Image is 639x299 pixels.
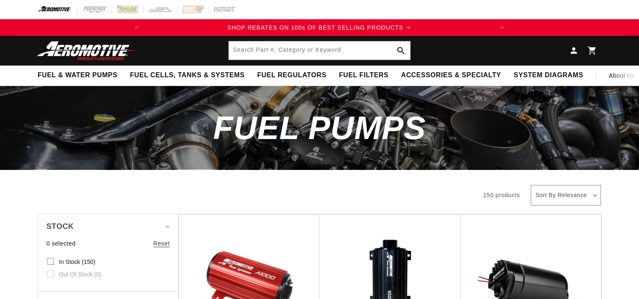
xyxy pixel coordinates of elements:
[130,71,245,80] span: Fuel Cells, Tanks & Systems
[17,19,622,36] slideshow-component: Translation missing: en.sections.announcements.announcement_bar
[59,258,95,266] span: In stock (150)
[145,23,494,32] a: SHOP REBATES ON 100s OF BEST SELLING PRODUCTS
[609,72,635,79] span: About Us
[46,220,74,233] span: Stock
[35,41,139,61] img: Aeromotive
[31,66,124,85] summary: Fuel & Water Pumps
[145,23,494,32] div: Announcement
[507,66,589,85] summary: System Diagrams
[483,192,520,198] span: 150 products
[38,71,118,80] span: Fuel & Water Pumps
[395,66,507,85] summary: Accessories & Specialty
[514,71,583,80] span: System Diagrams
[46,239,76,248] span: 0 selected
[229,41,410,60] input: Search Part #, Category or Keyword
[213,109,426,146] span: Fuel Pumps
[339,71,389,80] span: Fuel Filters
[332,66,395,85] summary: Fuel Filters
[145,23,494,32] div: 1 of 2
[251,66,332,85] summary: Fuel Regulators
[494,19,511,36] button: Translation missing: en.sections.announcements.next_announcement
[128,19,145,36] button: Translation missing: en.sections.announcements.previous_announcement
[153,239,170,248] a: Reset
[401,71,501,80] span: Accessories & Specialty
[46,214,170,239] summary: Stock (0 selected)
[392,41,410,60] button: Search Part #, Category or Keyword
[59,271,101,278] span: Out of stock (0)
[124,66,251,85] summary: Fuel Cells, Tanks & Systems
[257,71,326,80] span: Fuel Regulators
[227,24,404,31] span: SHOP REBATES ON 100s OF BEST SELLING PRODUCTS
